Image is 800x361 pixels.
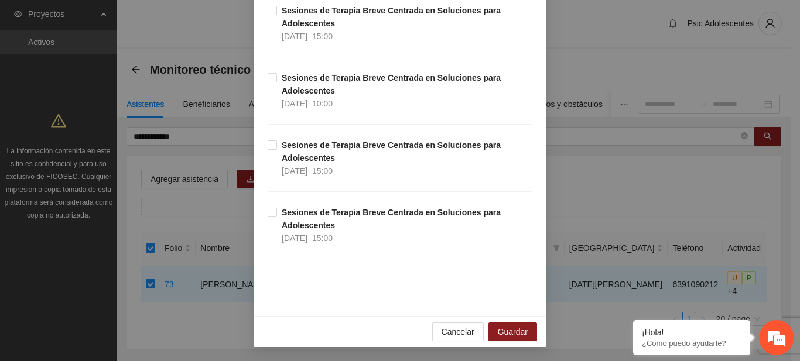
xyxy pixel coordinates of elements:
[6,238,223,279] textarea: Escriba su mensaje y pulse “Intro”
[642,328,741,337] div: ¡Hola!
[442,325,474,338] span: Cancelar
[312,166,333,176] span: 15:00
[282,32,307,41] span: [DATE]
[498,325,528,338] span: Guardar
[61,60,197,75] div: Chatee con nosotros ahora
[282,6,501,28] strong: Sesiones de Terapia Breve Centrada en Soluciones para Adolescentes
[68,115,162,233] span: Estamos en línea.
[488,322,537,341] button: Guardar
[282,73,501,95] strong: Sesiones de Terapia Breve Centrada en Soluciones para Adolescentes
[192,6,220,34] div: Minimizar ventana de chat en vivo
[432,322,484,341] button: Cancelar
[312,233,333,243] span: 15:00
[642,339,741,348] p: ¿Cómo puedo ayudarte?
[312,32,333,41] span: 15:00
[282,140,501,163] strong: Sesiones de Terapia Breve Centrada en Soluciones para Adolescentes
[282,99,307,108] span: [DATE]
[282,233,307,243] span: [DATE]
[312,99,333,108] span: 10:00
[282,208,501,230] strong: Sesiones de Terapia Breve Centrada en Soluciones para Adolescentes
[282,166,307,176] span: [DATE]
